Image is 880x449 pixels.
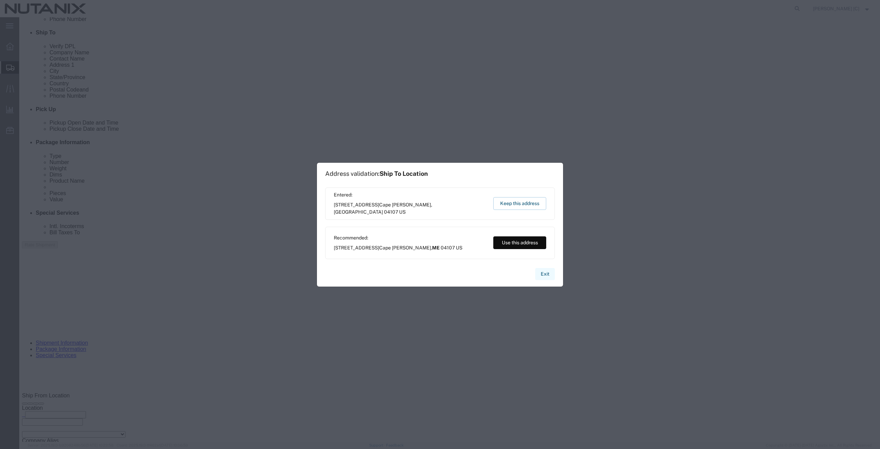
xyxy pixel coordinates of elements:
span: [STREET_ADDRESS] , [334,244,462,252]
button: Keep this address [493,197,546,210]
span: 04107 [441,245,455,250]
span: US [456,245,462,250]
span: Recommended: [334,234,462,242]
span: ME [432,245,440,250]
span: Cape [PERSON_NAME] [379,245,431,250]
h1: Address validation: [325,170,428,178]
span: Ship To Location [379,170,428,177]
span: Cape [PERSON_NAME] [379,202,431,207]
button: Use this address [493,236,546,249]
span: [GEOGRAPHIC_DATA] [334,209,383,215]
span: Entered: [334,191,487,199]
span: [STREET_ADDRESS] , [334,201,487,216]
span: 04107 [384,209,398,215]
button: Exit [535,268,555,280]
span: US [399,209,406,215]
